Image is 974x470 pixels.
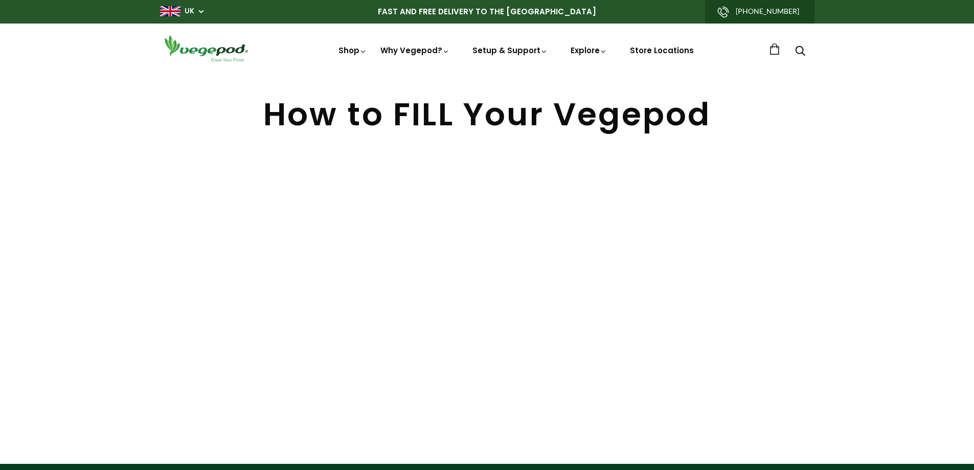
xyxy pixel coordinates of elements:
[472,45,548,56] a: Setup & Support
[795,47,805,57] a: Search
[380,45,450,56] a: Why Vegepod?
[338,45,367,56] a: Shop
[280,177,694,410] iframe: YouTube video player
[185,6,194,16] a: UK
[160,34,252,63] img: Vegepod
[630,45,694,56] a: Store Locations
[160,6,180,16] img: gb_large.png
[160,99,814,130] h1: How to FILL Your Vegepod
[571,45,607,56] a: Explore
